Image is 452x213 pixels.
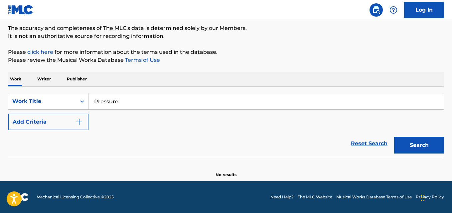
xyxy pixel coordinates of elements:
p: Please review the Musical Works Database [8,56,444,64]
p: The accuracy and completeness of The MLC's data is determined solely by our Members. [8,24,444,32]
p: Please for more information about the terms used in the database. [8,48,444,56]
button: Search [394,137,444,154]
form: Search Form [8,93,444,157]
img: search [372,6,380,14]
img: MLC Logo [8,5,34,15]
p: Publisher [65,72,89,86]
div: Help [387,3,400,17]
div: Work Title [12,97,72,105]
iframe: Chat Widget [419,181,452,213]
a: Musical Works Database Terms of Use [336,194,412,200]
a: Log In [404,2,444,18]
span: Mechanical Licensing Collective © 2025 [37,194,114,200]
a: Reset Search [348,136,391,151]
a: Public Search [370,3,383,17]
img: 9d2ae6d4665cec9f34b9.svg [75,118,83,126]
img: help [389,6,397,14]
a: The MLC Website [298,194,332,200]
p: No results [216,164,236,178]
p: It is not an authoritative source for recording information. [8,32,444,40]
div: Drag [421,188,425,208]
a: Need Help? [270,194,294,200]
p: Writer [35,72,53,86]
p: Work [8,72,23,86]
img: logo [8,193,29,201]
button: Add Criteria [8,114,88,130]
a: Terms of Use [124,57,160,63]
a: click here [27,49,53,55]
a: Privacy Policy [416,194,444,200]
